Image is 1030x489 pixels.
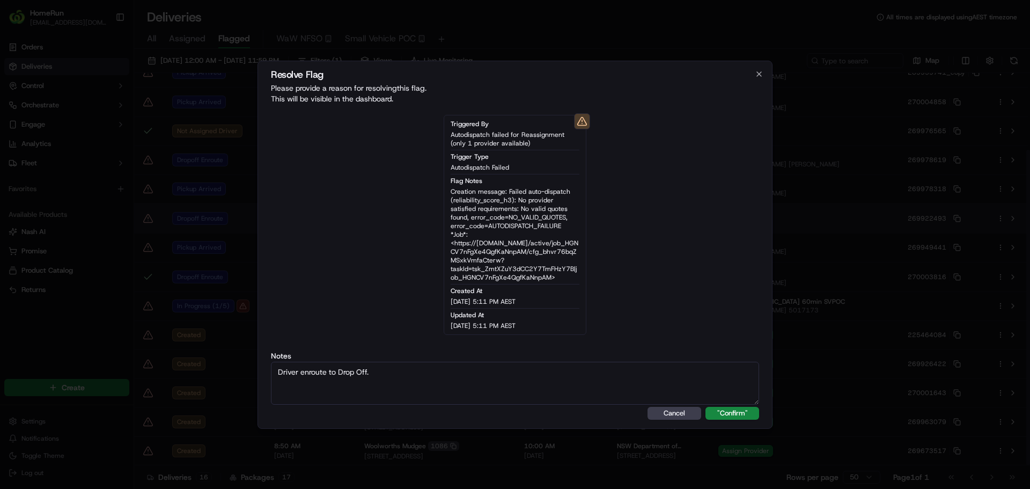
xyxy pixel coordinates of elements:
[451,287,482,295] span: Created At
[451,297,516,306] span: [DATE] 5:11 PM AEST
[451,311,484,319] span: Updated At
[271,83,759,104] p: Please provide a reason for resolving this flag . This will be visible in the dashboard.
[451,152,489,161] span: Trigger Type
[271,352,759,360] label: Notes
[451,130,579,148] span: Autodispatch failed for Reassignment (only 1 provider available)
[271,362,759,405] textarea: Driver enroute to Drop Off.
[451,120,489,128] span: Triggered By
[705,407,759,420] button: "Confirm"
[451,177,482,185] span: Flag Notes
[271,70,759,79] h2: Resolve Flag
[451,322,516,330] span: [DATE] 5:11 PM AEST
[451,187,579,282] span: Creation message: Failed auto-dispatch (reliability_score_h3): No provider satisfied requirements...
[648,407,701,420] button: Cancel
[451,163,509,172] span: Autodispatch Failed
